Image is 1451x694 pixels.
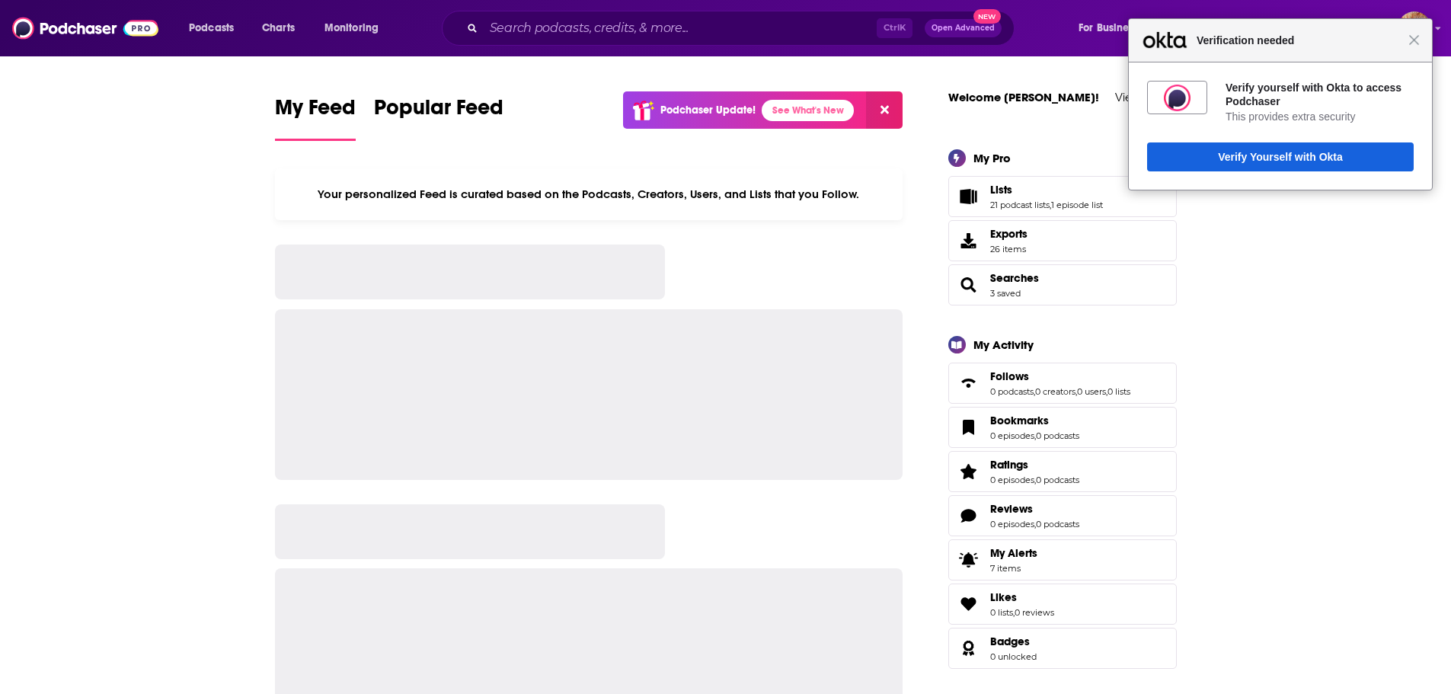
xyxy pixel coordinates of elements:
[877,18,912,38] span: Ctrl K
[1077,386,1106,397] a: 0 users
[990,563,1037,574] span: 7 items
[954,638,984,659] a: Badges
[1013,607,1015,618] span: ,
[990,635,1030,648] span: Badges
[262,18,295,39] span: Charts
[1115,90,1177,104] a: View Profile
[189,18,234,39] span: Podcasts
[948,495,1177,536] span: Reviews
[1147,142,1414,171] button: Verify Yourself with Okta
[948,90,1099,104] a: Welcome [PERSON_NAME]!
[990,590,1054,604] a: Likes
[990,475,1034,485] a: 0 episodes
[1259,16,1315,40] button: open menu
[990,369,1130,383] a: Follows
[990,546,1037,560] span: My Alerts
[990,635,1037,648] a: Badges
[990,607,1013,618] a: 0 lists
[1226,81,1414,108] div: Verify yourself with Okta to access Podchaser
[1034,386,1035,397] span: ,
[1051,200,1103,210] a: 1 episode list
[1398,11,1431,45] button: Show profile menu
[1036,430,1079,441] a: 0 podcasts
[948,451,1177,492] span: Ratings
[954,417,984,438] a: Bookmarks
[374,94,503,141] a: Popular Feed
[954,373,984,394] a: Follows
[1408,34,1420,46] span: Close
[1318,15,1344,41] a: Show notifications dropdown
[990,414,1049,427] span: Bookmarks
[948,407,1177,448] span: Bookmarks
[456,11,1029,46] div: Search podcasts, credits, & more...
[178,16,254,40] button: open menu
[1068,16,1158,40] button: open menu
[990,369,1029,383] span: Follows
[1015,607,1054,618] a: 0 reviews
[990,183,1012,197] span: Lists
[1034,519,1036,529] span: ,
[990,414,1079,427] a: Bookmarks
[990,183,1103,197] a: Lists
[324,18,379,39] span: Monitoring
[973,337,1034,352] div: My Activity
[1270,18,1296,39] span: More
[990,244,1028,254] span: 26 items
[1164,85,1191,111] img: fs0oxmdw6qRKA8IYC697
[1107,386,1130,397] a: 0 lists
[762,100,854,121] a: See What's New
[660,104,756,117] p: Podchaser Update!
[1079,18,1139,39] span: For Business
[973,9,1001,24] span: New
[252,16,304,40] a: Charts
[275,168,903,220] div: Your personalized Feed is curated based on the Podcasts, Creators, Users, and Lists that you Follow.
[932,24,995,32] span: Open Advanced
[954,230,984,251] span: Exports
[275,94,356,141] a: My Feed
[484,16,877,40] input: Search podcasts, credits, & more...
[948,584,1177,625] span: Likes
[1034,430,1036,441] span: ,
[990,502,1033,516] span: Reviews
[925,19,1002,37] button: Open AdvancedNew
[990,590,1017,604] span: Likes
[1154,16,1259,40] button: open menu
[948,628,1177,669] span: Badges
[1106,386,1107,397] span: ,
[1189,31,1408,50] span: Verification needed
[990,430,1034,441] a: 0 episodes
[948,176,1177,217] span: Lists
[990,227,1028,241] span: Exports
[990,502,1079,516] a: Reviews
[990,519,1034,529] a: 0 episodes
[990,288,1021,299] a: 3 saved
[954,505,984,526] a: Reviews
[12,14,158,43] img: Podchaser - Follow, Share and Rate Podcasts
[1075,386,1077,397] span: ,
[954,549,984,571] span: My Alerts
[1356,15,1379,41] a: Show notifications dropdown
[973,151,1011,165] div: My Pro
[954,186,984,207] a: Lists
[1050,200,1051,210] span: ,
[314,16,398,40] button: open menu
[1398,11,1431,45] img: User Profile
[1036,519,1079,529] a: 0 podcasts
[948,264,1177,305] span: Searches
[954,593,984,615] a: Likes
[1035,386,1075,397] a: 0 creators
[990,271,1039,285] a: Searches
[990,458,1079,472] a: Ratings
[1226,110,1414,123] div: This provides extra security
[1164,18,1237,39] span: For Podcasters
[990,651,1037,662] a: 0 unlocked
[374,94,503,130] span: Popular Feed
[954,461,984,482] a: Ratings
[948,539,1177,580] a: My Alerts
[954,274,984,296] a: Searches
[990,200,1050,210] a: 21 podcast lists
